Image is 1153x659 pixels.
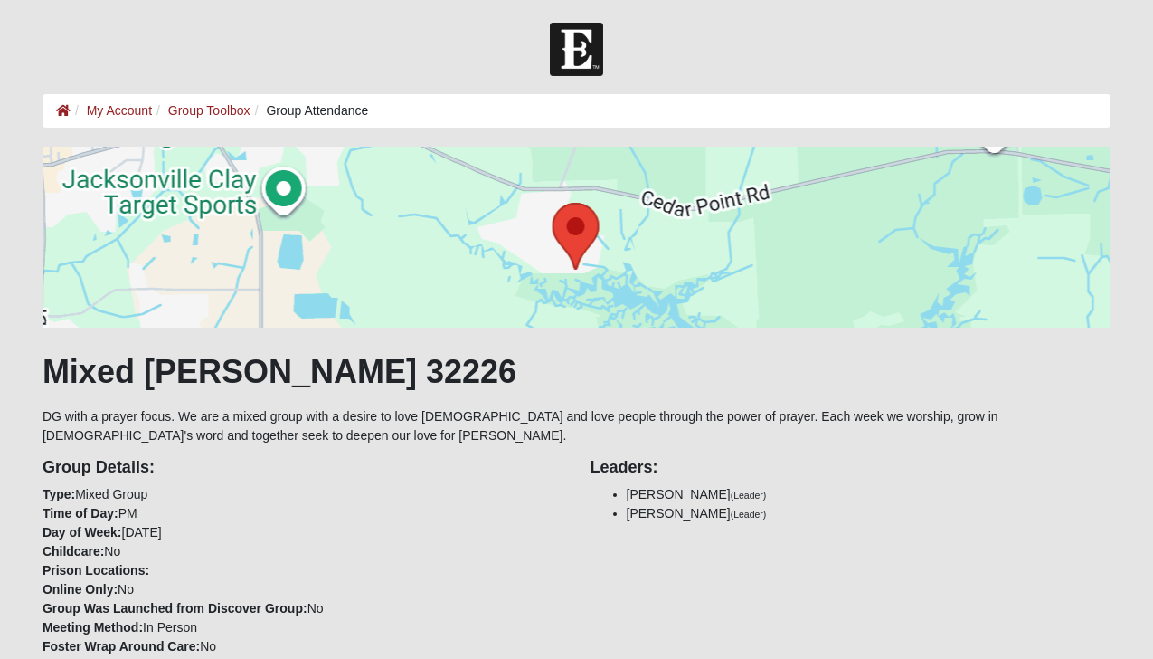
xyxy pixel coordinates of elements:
strong: Childcare: [43,544,104,559]
a: Group Toolbox [168,103,250,118]
li: [PERSON_NAME] [627,485,1111,504]
small: (Leader) [731,509,767,520]
img: Church of Eleven22 Logo [550,23,603,76]
strong: Type: [43,487,75,501]
h4: Leaders: [591,458,1111,478]
li: [PERSON_NAME] [627,504,1111,523]
li: Group Attendance [250,101,369,120]
strong: Day of Week: [43,525,122,540]
strong: Prison Locations: [43,563,149,578]
strong: Group Was Launched from Discover Group: [43,601,307,616]
a: My Account [87,103,152,118]
strong: Online Only: [43,582,118,597]
strong: Time of Day: [43,506,118,521]
h4: Group Details: [43,458,563,478]
strong: Meeting Method: [43,620,143,635]
h1: Mixed [PERSON_NAME] 32226 [43,352,1110,391]
small: (Leader) [731,490,767,501]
